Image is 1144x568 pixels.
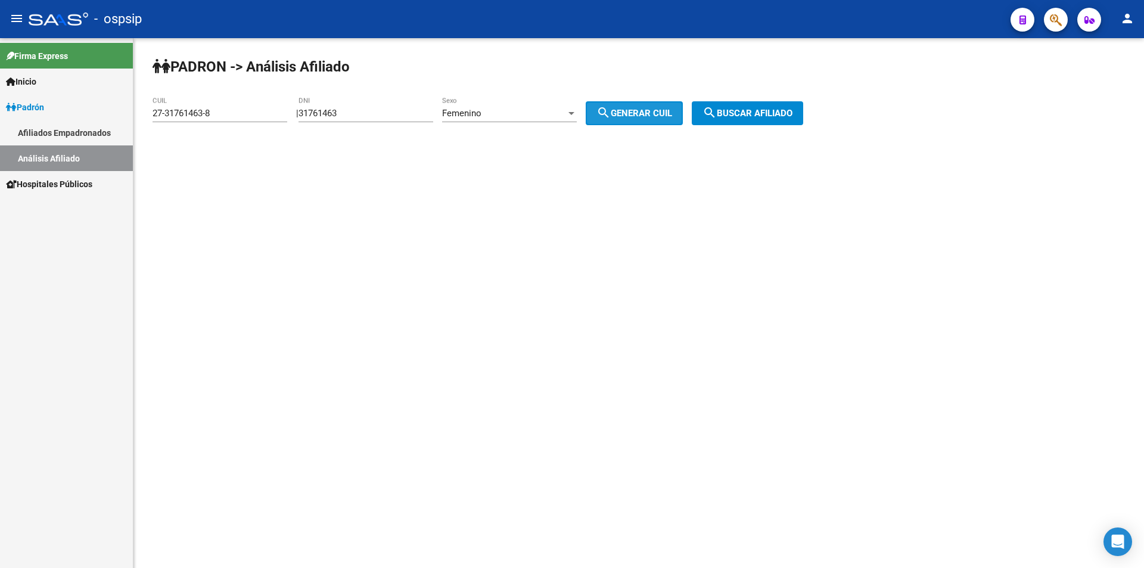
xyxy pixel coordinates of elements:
[6,75,36,88] span: Inicio
[6,101,44,114] span: Padrón
[6,178,92,191] span: Hospitales Públicos
[586,101,683,125] button: Generar CUIL
[1103,527,1132,556] div: Open Intercom Messenger
[596,105,611,120] mat-icon: search
[10,11,24,26] mat-icon: menu
[692,101,803,125] button: Buscar afiliado
[702,105,717,120] mat-icon: search
[6,49,68,63] span: Firma Express
[296,108,692,119] div: |
[442,108,481,119] span: Femenino
[596,108,672,119] span: Generar CUIL
[702,108,792,119] span: Buscar afiliado
[1120,11,1134,26] mat-icon: person
[94,6,142,32] span: - ospsip
[153,58,350,75] strong: PADRON -> Análisis Afiliado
